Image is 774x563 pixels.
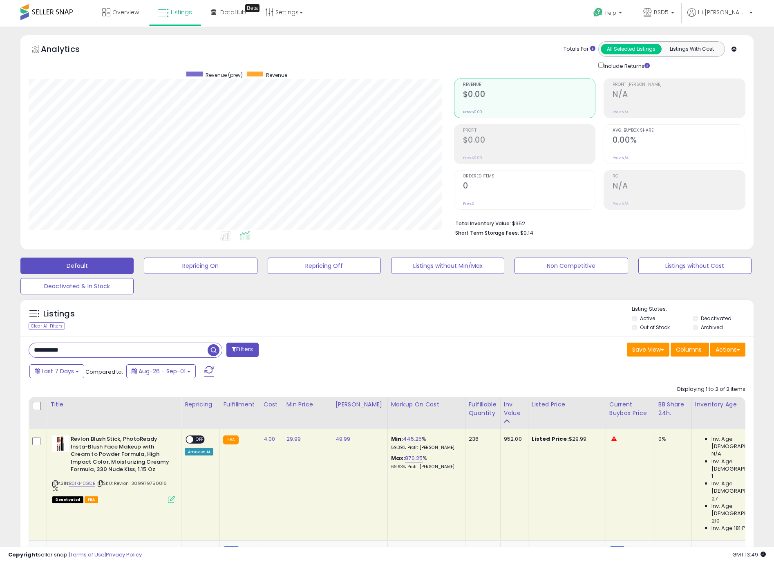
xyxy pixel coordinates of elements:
[139,367,186,375] span: Aug-26 - Sep-01
[29,322,65,330] div: Clear All Filters
[532,400,602,409] div: Listed Price
[613,110,629,114] small: Prev: N/A
[286,400,329,409] div: Min Price
[469,435,494,443] div: 236
[504,400,525,417] div: Inv. value
[613,174,745,179] span: ROI
[613,155,629,160] small: Prev: N/A
[676,345,702,354] span: Columns
[405,454,423,462] a: 870.25
[463,135,595,146] h2: $0.00
[126,364,196,378] button: Aug-26 - Sep-01
[732,551,766,559] span: 2025-09-10 13:49 GMT
[463,128,595,133] span: Profit
[144,258,257,274] button: Repricing On
[504,435,522,443] div: 952.00
[469,400,497,417] div: Fulfillable Quantity
[710,343,745,357] button: Actions
[106,551,142,559] a: Privacy Policy
[711,495,718,502] span: 27
[71,435,170,476] b: Revlon Blush Stick, PhotoReady Insta-Blush Face Makeup with Cream to Powder Formula, High Impact ...
[220,8,246,16] span: DataHub
[52,480,170,492] span: | SKU: Revlon-309979750016-DE
[711,450,721,458] span: N/A
[640,315,655,322] label: Active
[520,229,533,237] span: $0.14
[185,400,216,409] div: Repricing
[640,324,670,331] label: Out of Stock
[336,435,351,443] a: 49.99
[654,8,669,16] span: BSD5
[85,368,123,376] span: Compared to:
[463,83,595,87] span: Revenue
[592,61,660,70] div: Include Returns
[206,72,243,79] span: Revenue (prev)
[463,181,595,192] h2: 0
[223,400,256,409] div: Fulfillment
[463,201,474,206] small: Prev: 0
[391,258,504,274] button: Listings without Min/Max
[20,258,134,274] button: Default
[463,110,482,114] small: Prev: $0.00
[711,517,720,525] span: 210
[70,551,105,559] a: Terms of Use
[264,400,280,409] div: Cost
[264,435,275,443] a: 4.00
[627,343,669,357] button: Save View
[613,135,745,146] h2: 0.00%
[613,201,629,206] small: Prev: N/A
[171,8,192,16] span: Listings
[587,1,630,27] a: Help
[701,315,731,322] label: Deactivated
[226,343,258,357] button: Filters
[711,525,754,532] span: Inv. Age 181 Plus:
[391,454,405,462] b: Max:
[632,305,754,313] p: Listing States:
[671,343,709,357] button: Columns
[609,400,651,417] div: Current Buybox Price
[593,7,603,18] i: Get Help
[711,473,713,480] span: 1
[112,8,139,16] span: Overview
[42,367,74,375] span: Last 7 Days
[515,258,628,274] button: Non Competitive
[532,435,569,443] b: Listed Price:
[638,258,752,274] button: Listings without Cost
[605,9,616,16] span: Help
[687,8,753,27] a: Hi [PERSON_NAME]
[455,220,511,227] b: Total Inventory Value:
[266,72,287,79] span: Revenue
[532,435,600,443] div: $29.99
[69,480,95,487] a: B01KI40GCE
[52,496,83,503] span: All listings that are unavailable for purchase on Amazon for any reason other than out-of-stock
[698,8,747,16] span: Hi [PERSON_NAME]
[268,258,381,274] button: Repricing Off
[391,400,462,409] div: Markup on Cost
[463,90,595,101] h2: $0.00
[29,364,84,378] button: Last 7 Days
[463,174,595,179] span: Ordered Items
[658,400,688,417] div: BB Share 24h.
[85,496,98,503] span: FBA
[8,551,142,559] div: seller snap | |
[391,445,459,451] p: 59.39% Profit [PERSON_NAME]
[223,546,239,555] small: FBM
[677,386,745,393] div: Displaying 1 to 2 of 2 items
[391,455,459,470] div: %
[193,436,206,443] span: OFF
[601,44,662,54] button: All Selected Listings
[455,218,739,228] li: $952
[41,43,96,57] h5: Analytics
[391,464,459,470] p: 69.63% Profit [PERSON_NAME]
[387,397,465,429] th: The percentage added to the cost of goods (COGS) that forms the calculator for Min & Max prices.
[52,435,69,452] img: 31lY706itHS._SL40_.jpg
[658,435,685,443] div: 0%
[8,551,38,559] strong: Copyright
[609,546,625,555] small: FBM
[391,435,403,443] b: Min:
[613,83,745,87] span: Profit [PERSON_NAME]
[564,45,595,53] div: Totals For
[50,400,178,409] div: Title
[43,308,75,320] h5: Listings
[701,324,723,331] label: Archived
